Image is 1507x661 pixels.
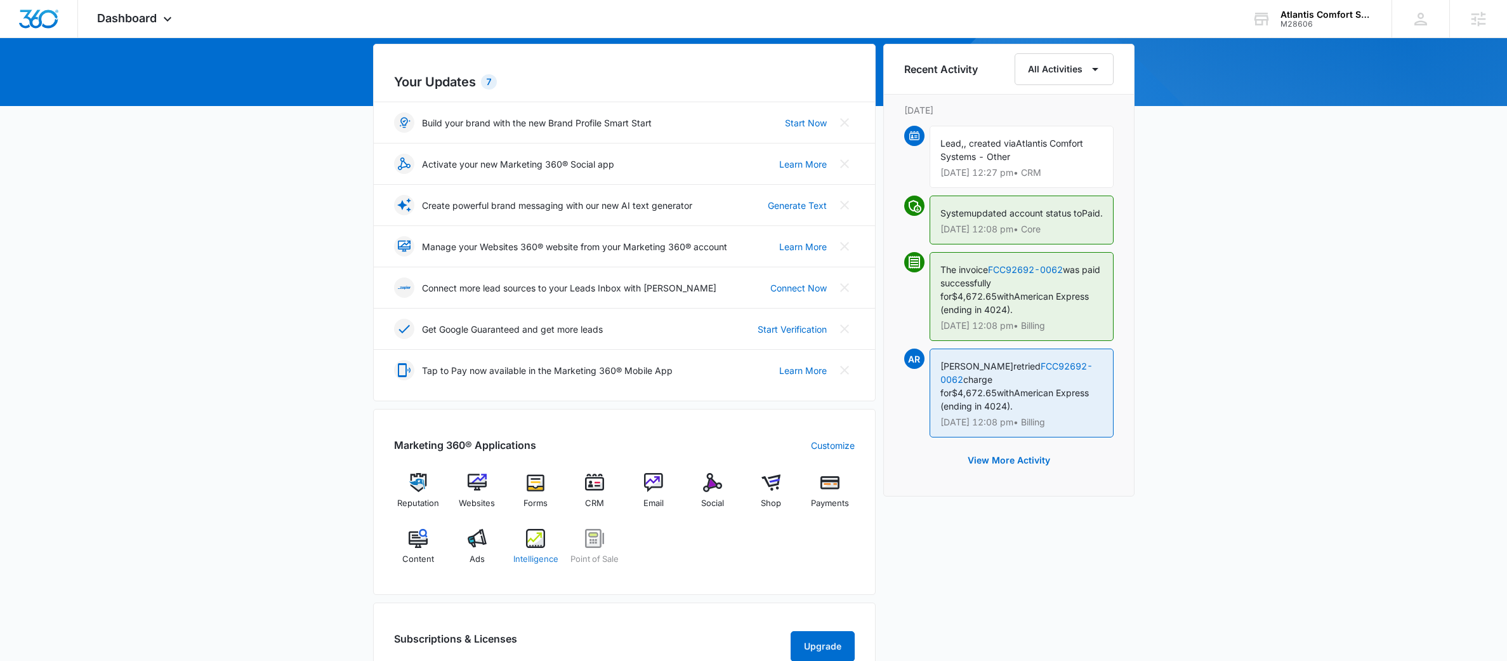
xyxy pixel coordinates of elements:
a: Payments [806,473,855,519]
p: Manage your Websites 360® website from your Marketing 360® account [422,240,727,253]
a: Point of Sale [570,529,619,575]
div: account name [1280,10,1373,20]
a: Ads [452,529,501,575]
span: with [997,291,1014,302]
span: charge for [940,374,992,398]
span: updated account status to [971,208,1082,218]
span: Ads [470,553,485,566]
span: $4,672.65 [952,387,997,398]
span: American Express (ending in 4024). [940,291,1089,315]
span: with [997,387,1014,398]
span: Paid. [1082,208,1103,218]
a: Start Now [785,116,827,130]
a: Content [394,529,443,575]
a: Learn More [779,364,827,377]
button: View More Activity [955,445,1063,476]
p: [DATE] 12:27 pm • CRM [940,168,1103,177]
a: FCC92692-0062 [988,264,1063,275]
div: account id [1280,20,1373,29]
a: Connect Now [770,281,827,295]
span: Forms [523,497,548,510]
p: Build your brand with the new Brand Profile Smart Start [422,116,652,130]
span: [PERSON_NAME] [940,361,1013,371]
button: Close [834,154,855,174]
a: Learn More [779,157,827,171]
button: Close [834,277,855,298]
p: Get Google Guaranteed and get more leads [422,323,603,336]
span: $4,672.65 [952,291,997,302]
p: Connect more lead sources to your Leads Inbox with [PERSON_NAME] [422,281,716,295]
h2: Marketing 360® Applications [394,437,536,453]
div: 7 [481,74,497,90]
p: [DATE] 12:08 pm • Core [940,225,1103,234]
h2: Your Updates [394,72,855,91]
h2: Subscriptions & Licenses [394,631,517,657]
span: American Express (ending in 4024). [940,387,1089,411]
span: The invoice [940,264,988,275]
a: Social [688,473,737,519]
button: Close [834,112,855,133]
a: Websites [452,473,501,519]
a: Reputation [394,473,443,519]
span: Social [701,497,724,510]
span: Shop [761,497,781,510]
a: Forms [511,473,560,519]
p: [DATE] 12:08 pm • Billing [940,321,1103,330]
span: Content [402,553,434,566]
span: Dashboard [97,11,157,25]
h6: Recent Activity [904,62,978,77]
span: Payments [811,497,849,510]
span: , created via [964,138,1016,149]
button: Close [834,195,855,215]
button: Close [834,360,855,380]
a: Learn More [779,240,827,253]
a: Email [629,473,678,519]
button: All Activities [1015,53,1114,85]
a: Customize [811,439,855,452]
span: retried [1013,361,1041,371]
a: CRM [570,473,619,519]
a: Start Verification [758,323,827,336]
a: Intelligence [511,529,560,575]
a: Generate Text [768,199,827,212]
span: Lead, [940,138,964,149]
p: Activate your new Marketing 360® Social app [422,157,614,171]
span: was paid successfully for [940,264,1100,302]
span: AR [904,349,925,369]
span: System [940,208,971,218]
a: Shop [747,473,796,519]
span: CRM [585,497,604,510]
span: Websites [459,497,495,510]
p: [DATE] 12:08 pm • Billing [940,418,1103,427]
p: Tap to Pay now available in the Marketing 360® Mobile App [422,364,673,377]
span: Email [643,497,664,510]
span: Intelligence [513,553,558,566]
button: Close [834,236,855,257]
button: Close [834,319,855,339]
p: [DATE] [904,103,1114,117]
span: Reputation [397,497,439,510]
p: Create powerful brand messaging with our new AI text generator [422,199,692,212]
span: Point of Sale [570,553,619,566]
